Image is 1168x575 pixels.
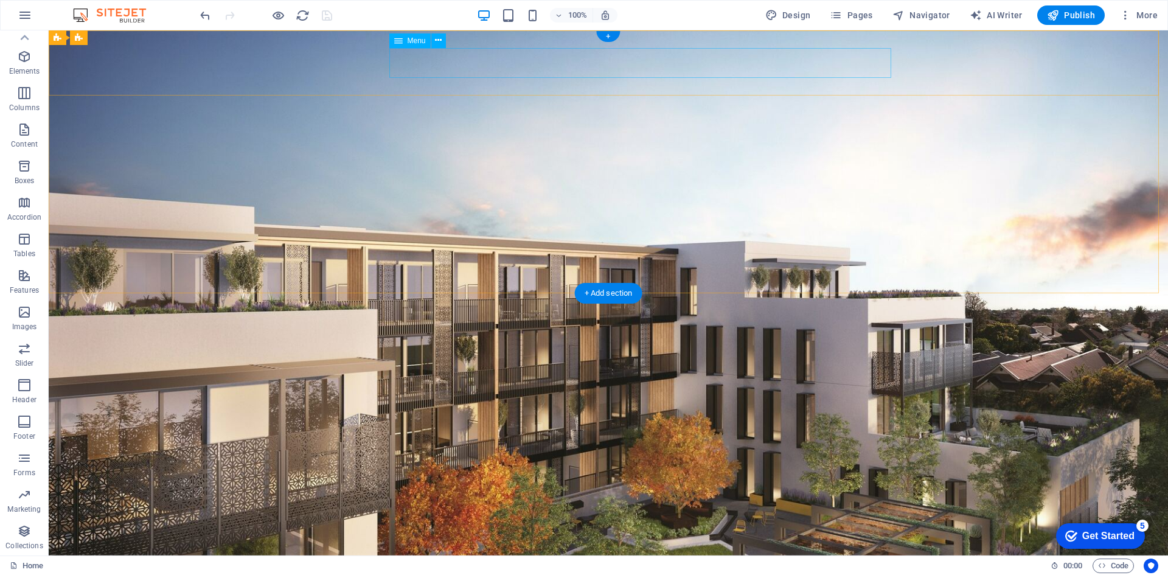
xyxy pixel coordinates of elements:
[10,285,39,295] p: Features
[760,5,816,25] div: Design (Ctrl+Alt+Y)
[825,5,877,25] button: Pages
[12,395,36,405] p: Header
[1047,9,1095,21] span: Publish
[10,6,99,32] div: Get Started 5 items remaining, 0% complete
[7,212,41,222] p: Accordion
[1093,559,1134,573] button: Code
[13,431,35,441] p: Footer
[90,2,102,15] div: 5
[12,322,37,332] p: Images
[13,468,35,478] p: Forms
[9,103,40,113] p: Columns
[1072,561,1074,570] span: :
[830,9,872,21] span: Pages
[1098,559,1128,573] span: Code
[568,8,588,23] h6: 100%
[1119,9,1158,21] span: More
[892,9,950,21] span: Navigator
[1051,559,1083,573] h6: Session time
[765,9,811,21] span: Design
[970,9,1023,21] span: AI Writer
[7,504,41,514] p: Marketing
[965,5,1027,25] button: AI Writer
[1063,559,1082,573] span: 00 00
[1144,559,1158,573] button: Usercentrics
[295,8,310,23] button: reload
[550,8,593,23] button: 100%
[5,541,43,551] p: Collections
[70,8,161,23] img: Editor Logo
[10,559,43,573] a: Click to cancel selection. Double-click to open Pages
[1037,5,1105,25] button: Publish
[596,31,620,42] div: +
[13,249,35,259] p: Tables
[36,13,88,24] div: Get Started
[600,10,611,21] i: On resize automatically adjust zoom level to fit chosen device.
[9,66,40,76] p: Elements
[198,8,212,23] button: undo
[408,37,426,44] span: Menu
[11,139,38,149] p: Content
[760,5,816,25] button: Design
[15,176,35,186] p: Boxes
[1114,5,1163,25] button: More
[198,9,212,23] i: Undo: Delete elements (Ctrl+Z)
[296,9,310,23] i: Reload page
[15,358,34,368] p: Slider
[271,8,285,23] button: Click here to leave preview mode and continue editing
[888,5,955,25] button: Navigator
[575,283,642,304] div: + Add section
